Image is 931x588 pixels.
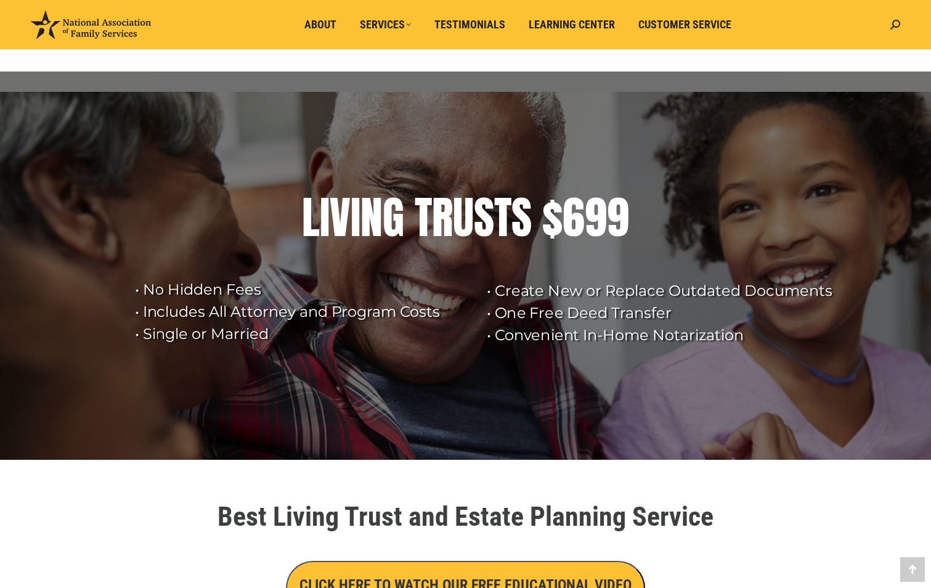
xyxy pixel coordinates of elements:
rs-layer: • Create New or Replace Outdated Documents • One Free Deed Transfer • Convenient In-Home Notariza... [487,280,844,346]
div: 6 [563,193,585,242]
span: About [304,18,336,31]
div: V [330,193,351,242]
span: Customer Service [638,18,731,31]
div: G [383,193,404,242]
iframe: Tidio Chat [713,508,925,566]
div: $ [542,193,563,242]
div: S [474,193,494,242]
div: T [494,193,511,242]
h1: Best Living Trust and Estate Planning Service [121,503,811,530]
span: Services [360,18,411,31]
div: 9 [585,193,607,242]
div: R [432,193,453,242]
a: About [296,13,345,36]
div: U [453,193,474,242]
div: S [511,193,532,242]
span: Testimonials [434,18,505,31]
div: T [415,193,432,242]
a: Testimonials [426,13,514,36]
a: Customer Service [630,13,740,36]
rs-layer: • No Hidden Fees • Includes All Attorney and Program Costs • Single or Married [135,279,471,345]
div: I [351,193,360,242]
div: 9 [607,193,629,242]
div: I [320,193,330,242]
div: N [360,193,383,242]
a: Learning Center [520,13,624,36]
span: Learning Center [529,18,615,31]
div: L [302,193,320,242]
img: National Association of Family Services [31,10,151,39]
